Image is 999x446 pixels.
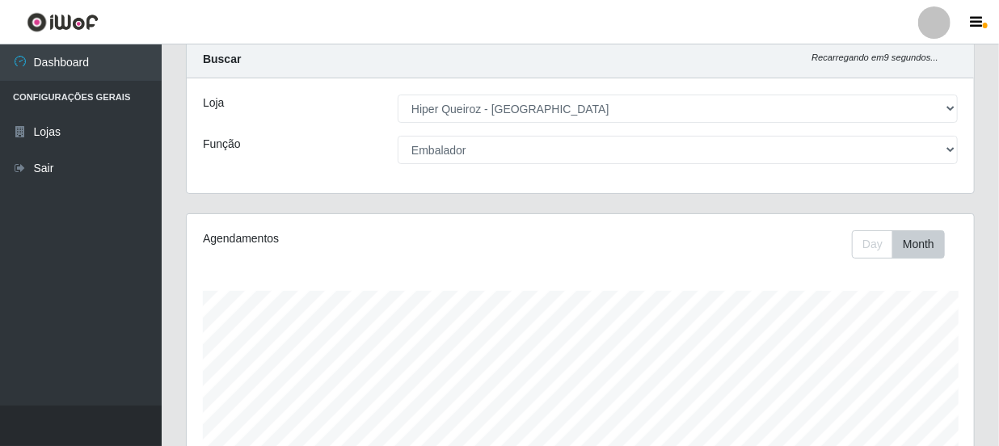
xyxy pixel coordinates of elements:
[27,12,99,32] img: CoreUI Logo
[203,53,241,65] strong: Buscar
[811,53,938,62] i: Recarregando em 9 segundos...
[852,230,958,259] div: Toolbar with button groups
[852,230,893,259] button: Day
[203,230,504,247] div: Agendamentos
[852,230,945,259] div: First group
[203,95,224,111] label: Loja
[203,136,241,153] label: Função
[892,230,945,259] button: Month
